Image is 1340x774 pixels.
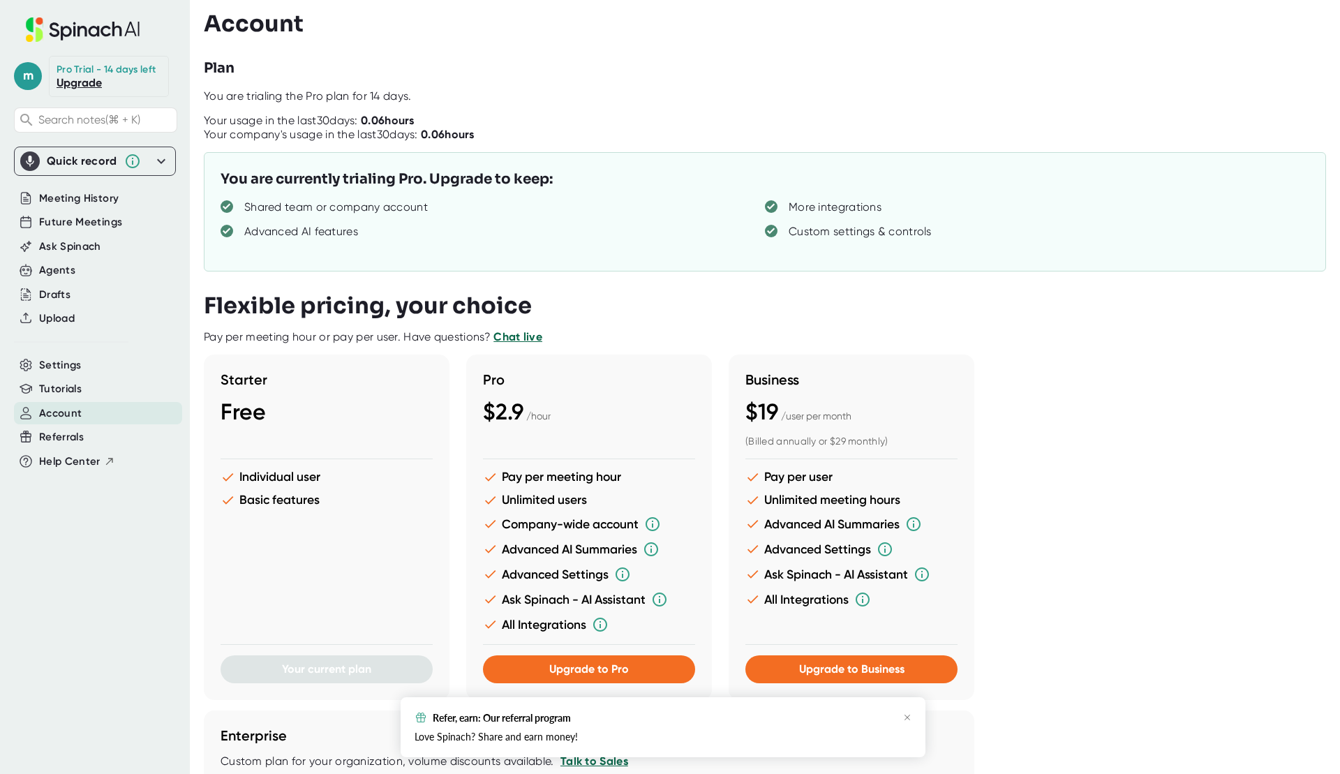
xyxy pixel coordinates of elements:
button: Upgrade to Pro [483,655,695,683]
h3: Pro [483,371,695,388]
button: Settings [39,357,82,373]
b: 0.06 hours [421,128,475,141]
li: Company-wide account [483,516,695,533]
div: Quick record [20,147,170,175]
span: Help Center [39,454,100,470]
button: Tutorials [39,381,82,397]
button: Future Meetings [39,214,122,230]
li: Unlimited meeting hours [745,493,958,507]
li: Advanced AI Summaries [745,516,958,533]
div: Custom plan for your organization, volume discounts available. [221,754,958,768]
li: Advanced Settings [745,541,958,558]
button: Your current plan [221,655,433,683]
button: Upgrade to Business [745,655,958,683]
a: Upgrade [57,76,102,89]
button: Help Center [39,454,115,470]
li: All Integrations [745,591,958,608]
span: $19 [745,399,778,425]
li: Advanced Settings [483,566,695,583]
div: Pay per meeting hour or pay per user. Have questions? [204,330,542,344]
div: Pro Trial - 14 days left [57,64,156,76]
div: Custom settings & controls [789,225,932,239]
div: Advanced AI features [244,225,358,239]
li: Pay per meeting hour [483,470,695,484]
div: Shared team or company account [244,200,428,214]
span: Free [221,399,266,425]
span: / user per month [781,410,851,422]
span: / hour [526,410,551,422]
b: 0.06 hours [361,114,415,127]
a: Chat live [493,330,542,343]
button: Drafts [39,287,70,303]
button: Meeting History [39,191,119,207]
div: Your company's usage in the last 30 days: [204,128,475,142]
h3: You are currently trialing Pro. Upgrade to keep: [221,169,553,190]
div: Your usage in the last 30 days: [204,114,415,128]
iframe: Intercom live chat [1293,727,1326,760]
button: Ask Spinach [39,239,101,255]
span: Your current plan [282,662,371,676]
h3: Account [204,10,304,37]
div: Quick record [47,154,117,168]
li: Pay per user [745,470,958,484]
button: Account [39,405,82,422]
span: Upgrade to Pro [549,662,629,676]
button: Agents [39,262,75,278]
li: Unlimited users [483,493,695,507]
h3: Flexible pricing, your choice [204,292,532,319]
li: All Integrations [483,616,695,633]
span: $2.9 [483,399,523,425]
span: Upgrade to Business [799,662,904,676]
li: Individual user [221,470,433,484]
h3: Business [745,371,958,388]
span: Search notes (⌘ + K) [38,113,140,126]
li: Advanced AI Summaries [483,541,695,558]
h3: Plan [204,58,234,79]
button: Upload [39,311,75,327]
li: Ask Spinach - AI Assistant [745,566,958,583]
h3: Enterprise [221,727,958,744]
div: More integrations [789,200,881,214]
li: Basic features [221,493,433,507]
a: Talk to Sales [560,754,628,768]
li: Ask Spinach - AI Assistant [483,591,695,608]
div: You are trialing the Pro plan for 14 days. [204,89,1340,103]
div: (Billed annually or $29 monthly) [745,436,958,448]
h3: Starter [221,371,433,388]
button: Referrals [39,429,84,445]
span: m [14,62,42,90]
